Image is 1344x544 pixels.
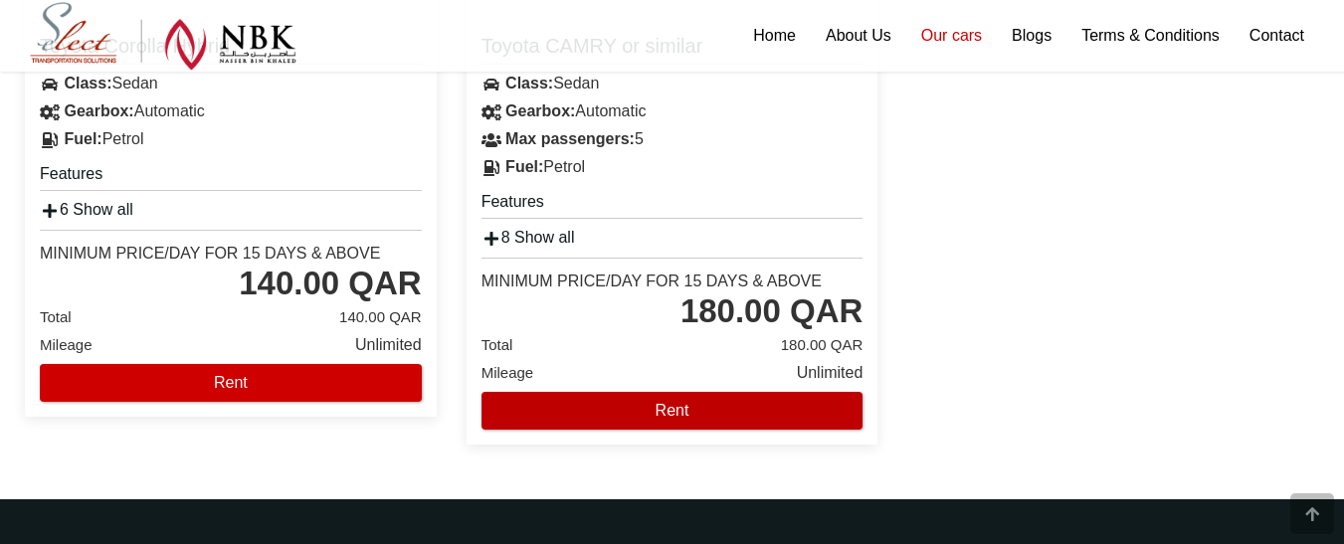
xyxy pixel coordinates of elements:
button: Rent [481,392,864,430]
span: Total [481,336,513,353]
div: Minimum Price/Day for 15 days & Above [40,244,380,264]
a: 6 Show all [40,201,133,218]
strong: Fuel: [64,130,101,147]
button: Rent [40,364,422,402]
h5: Features [481,191,864,219]
span: 140.00 QAR [339,303,422,331]
div: Minimum Price/Day for 15 days & Above [481,272,822,291]
div: Automatic [25,97,437,125]
div: Automatic [467,97,878,125]
div: Sedan [25,70,437,97]
strong: Gearbox: [505,102,575,119]
strong: Class: [505,75,553,91]
div: 5 [467,125,878,153]
div: 140.00 QAR [239,264,421,303]
span: Total [40,308,72,325]
strong: Max passengers: [505,130,635,147]
a: 8 Show all [481,229,575,246]
div: Petrol [467,153,878,181]
strong: Gearbox: [64,102,133,119]
div: Go to top [1290,493,1334,534]
span: Unlimited [797,359,864,387]
span: Mileage [40,336,93,353]
img: Select Rent a Car [30,2,296,71]
span: Unlimited [355,331,422,359]
span: 180.00 QAR [781,331,864,359]
strong: Fuel: [505,158,543,175]
div: 180.00 QAR [680,291,863,331]
strong: Class: [64,75,111,91]
div: Sedan [467,70,878,97]
h5: Features [40,163,422,191]
span: Mileage [481,364,534,381]
div: Petrol [25,125,437,153]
